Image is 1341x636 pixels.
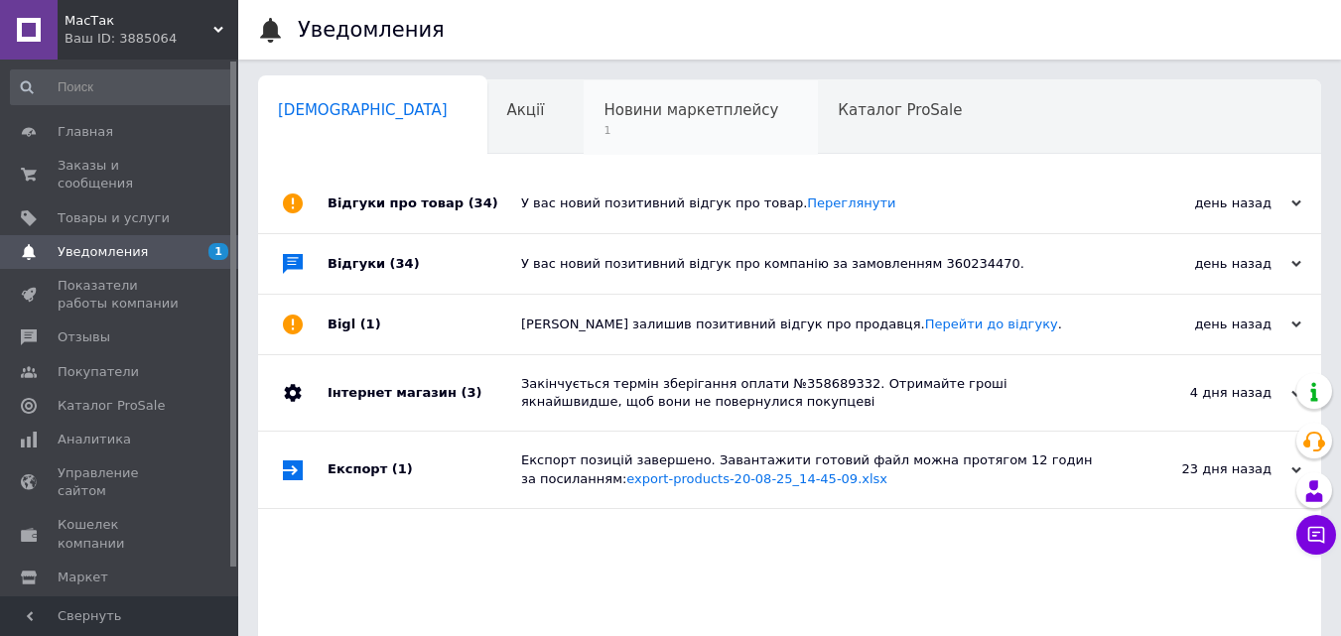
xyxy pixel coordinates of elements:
[58,516,184,552] span: Кошелек компании
[58,277,184,313] span: Показатели работы компании
[1103,255,1301,273] div: день назад
[461,385,481,400] span: (3)
[208,243,228,260] span: 1
[603,123,778,138] span: 1
[58,123,113,141] span: Главная
[58,464,184,500] span: Управление сайтом
[58,431,131,448] span: Аналитика
[469,195,498,210] span: (34)
[521,375,1103,411] div: Закінчується термін зберігання оплати №358689332. Отримайте гроші якнайшвидше, щоб вони не поверн...
[925,317,1058,331] a: Перейти до відгуку
[392,461,413,476] span: (1)
[360,317,381,331] span: (1)
[1296,515,1336,555] button: Чат с покупателем
[521,255,1103,273] div: У вас новий позитивний відгук про компанію за замовленням 360234470.
[603,101,778,119] span: Новини маркетплейсу
[838,101,962,119] span: Каталог ProSale
[807,195,895,210] a: Переглянути
[521,194,1103,212] div: У вас новий позитивний відгук про товар.
[521,316,1103,333] div: [PERSON_NAME] залишив позитивний відгук про продавця. .
[1103,384,1301,402] div: 4 дня назад
[65,12,213,30] span: МасТак
[58,209,170,227] span: Товары и услуги
[58,397,165,415] span: Каталог ProSale
[10,69,234,105] input: Поиск
[328,355,521,431] div: Інтернет магазин
[58,157,184,192] span: Заказы и сообщения
[328,174,521,233] div: Відгуки про товар
[1103,316,1301,333] div: день назад
[328,234,521,294] div: Відгуки
[298,18,445,42] h1: Уведомления
[507,101,545,119] span: Акції
[328,295,521,354] div: Bigl
[1103,194,1301,212] div: день назад
[58,328,110,346] span: Отзывы
[1103,460,1301,478] div: 23 дня назад
[65,30,238,48] div: Ваш ID: 3885064
[58,243,148,261] span: Уведомления
[278,101,448,119] span: [DEMOGRAPHIC_DATA]
[58,569,108,586] span: Маркет
[58,363,139,381] span: Покупатели
[328,432,521,507] div: Експорт
[626,471,887,486] a: export-products-20-08-25_14-45-09.xlsx
[390,256,420,271] span: (34)
[521,451,1103,487] div: Експорт позицій завершено. Завантажити готовий файл можна протягом 12 годин за посиланням:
